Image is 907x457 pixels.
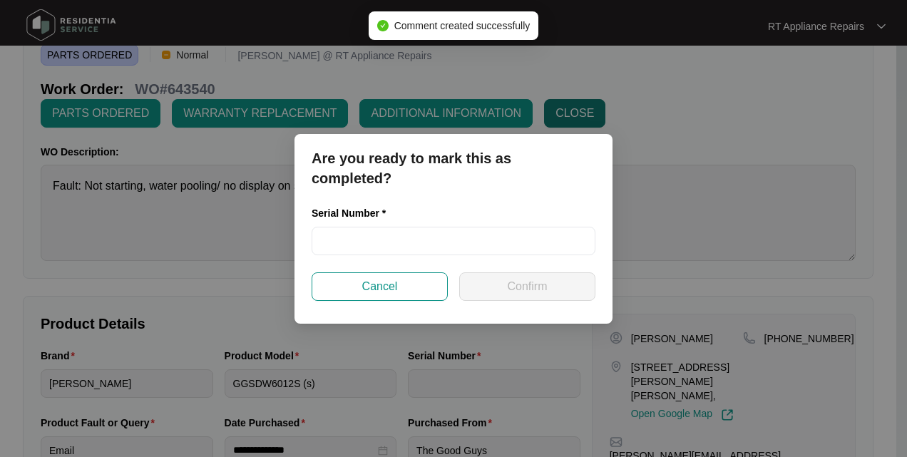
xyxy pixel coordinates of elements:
span: check-circle [377,20,389,31]
button: Confirm [459,272,595,301]
span: Comment created successfully [394,20,531,31]
button: Cancel [312,272,448,301]
span: Cancel [362,278,398,295]
p: completed? [312,168,595,188]
p: Are you ready to mark this as [312,148,595,168]
label: Serial Number * [312,206,396,220]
